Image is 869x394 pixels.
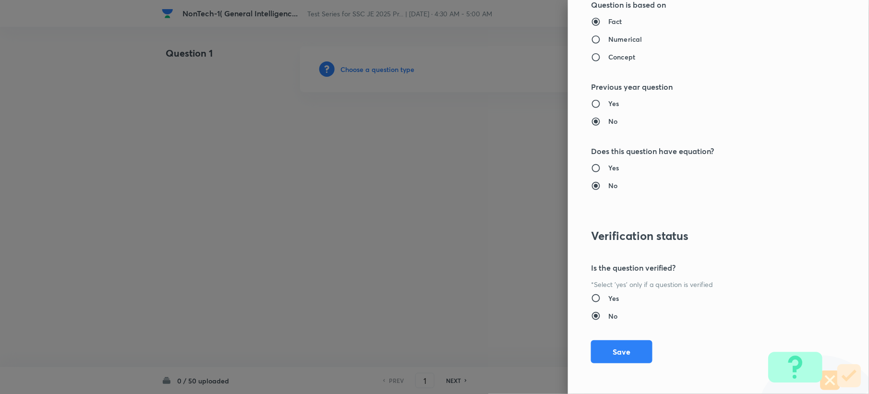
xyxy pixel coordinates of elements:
h5: Previous year question [591,81,814,93]
h6: Concept [608,52,635,62]
h6: Numerical [608,34,642,44]
h5: Does this question have equation? [591,145,814,157]
h6: No [608,116,617,126]
h6: Yes [608,163,619,173]
h6: Fact [608,16,622,26]
h3: Verification status [591,229,814,243]
h5: Is the question verified? [591,262,814,274]
p: *Select 'yes' only if a question is verified [591,279,814,289]
h6: No [608,311,617,321]
h6: Yes [608,293,619,303]
h6: Yes [608,98,619,108]
button: Save [591,340,652,363]
h6: No [608,180,617,191]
